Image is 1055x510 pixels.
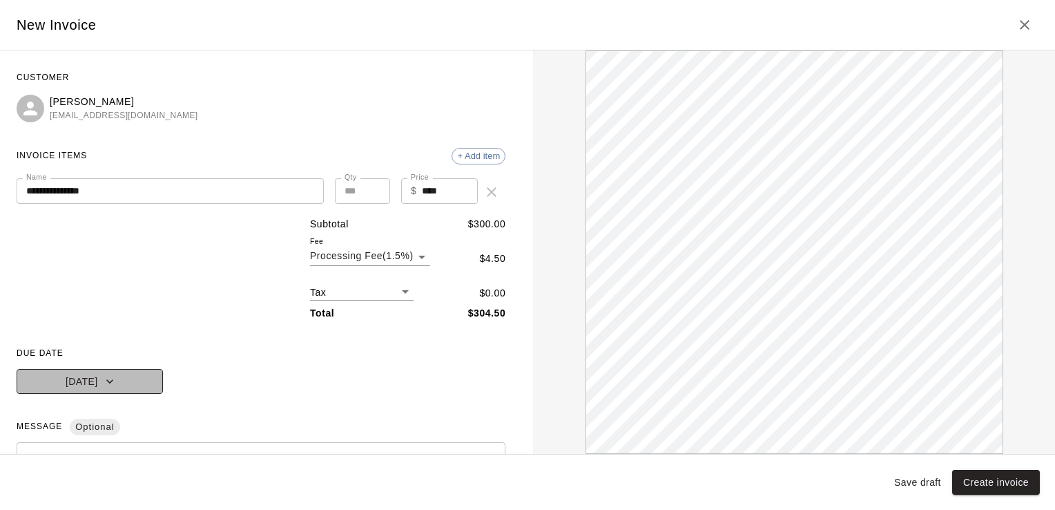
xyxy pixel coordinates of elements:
label: Price [411,172,429,182]
span: [EMAIL_ADDRESS][DOMAIN_NAME] [50,109,198,123]
label: Fee [310,236,323,246]
button: [DATE] [17,369,163,395]
p: [PERSON_NAME] [50,95,198,109]
span: MESSAGE [17,416,505,438]
p: $ [411,184,416,198]
h5: New Invoice [17,16,97,35]
label: Name [26,172,47,182]
span: DUE DATE [17,343,505,365]
button: Create invoice [952,470,1040,495]
b: Total [310,308,334,319]
span: + Add item [452,151,505,161]
p: $ 0.00 [479,286,505,301]
span: INVOICE ITEMS [17,145,87,167]
label: Qty [345,172,357,182]
b: $ 304.50 [468,308,506,319]
button: Save draft [889,470,947,495]
span: Optional [70,415,119,440]
div: + Add item [452,148,505,164]
p: $ 300.00 [468,217,506,232]
p: $ 4.50 [479,252,505,266]
div: Processing Fee ( 1.5 % ) [310,248,430,266]
p: Subtotal [310,217,349,232]
span: CUSTOMER [17,67,505,89]
button: Close [1011,11,1038,39]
